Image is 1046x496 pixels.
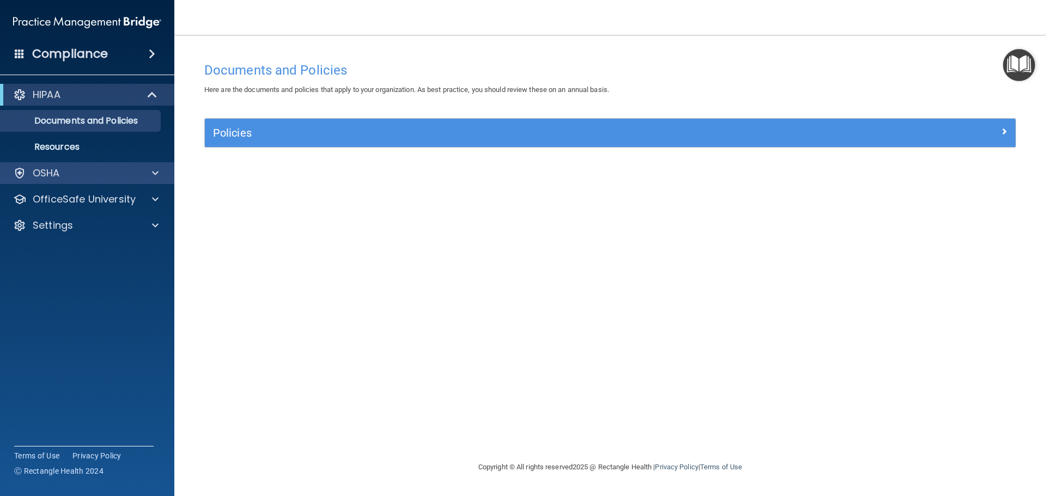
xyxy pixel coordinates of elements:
a: Terms of Use [700,463,742,471]
p: Documents and Policies [7,115,156,126]
p: OSHA [33,167,60,180]
a: Privacy Policy [72,450,121,461]
button: Open Resource Center [1003,49,1035,81]
a: Privacy Policy [655,463,698,471]
div: Copyright © All rights reserved 2025 @ Rectangle Health | | [411,450,809,485]
h5: Policies [213,127,805,139]
p: Settings [33,219,73,232]
a: Policies [213,124,1007,142]
a: Terms of Use [14,450,59,461]
a: HIPAA [13,88,158,101]
span: Ⓒ Rectangle Health 2024 [14,466,104,476]
img: PMB logo [13,11,161,33]
h4: Compliance [32,46,108,62]
a: OSHA [13,167,159,180]
span: Here are the documents and policies that apply to your organization. As best practice, you should... [204,85,609,94]
a: Settings [13,219,159,232]
p: Resources [7,142,156,152]
h4: Documents and Policies [204,63,1016,77]
a: OfficeSafe University [13,193,159,206]
p: OfficeSafe University [33,193,136,206]
p: HIPAA [33,88,60,101]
